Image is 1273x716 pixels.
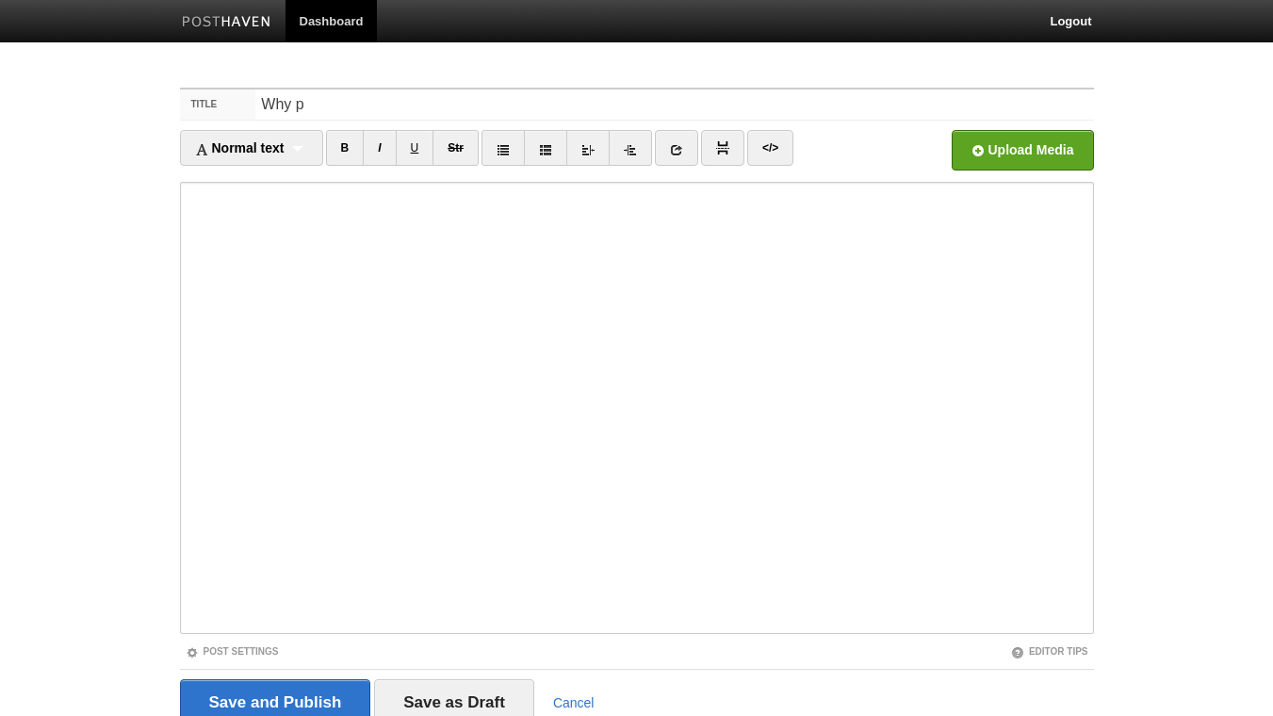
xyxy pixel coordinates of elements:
a: Editor Tips [1011,646,1088,657]
label: Title [180,89,256,120]
span: Normal text [195,140,285,155]
a: Post Settings [186,646,279,657]
img: pagebreak-icon.png [716,141,729,155]
a: U [396,130,434,166]
a: Cancel [553,695,595,710]
a: Str [432,130,479,166]
del: Str [448,141,464,155]
a: </> [747,130,793,166]
img: Posthaven-bar [182,16,271,30]
a: I [363,130,396,166]
a: B [326,130,365,166]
